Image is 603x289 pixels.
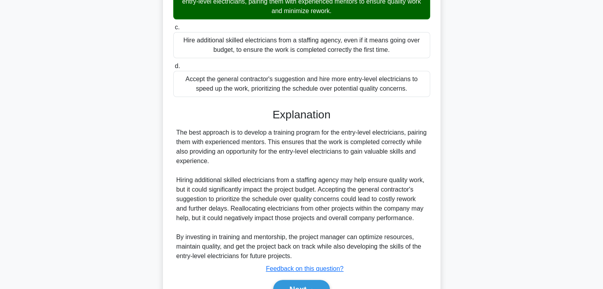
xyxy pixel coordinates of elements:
[178,108,425,122] h3: Explanation
[266,265,344,272] a: Feedback on this question?
[175,63,180,69] span: d.
[173,71,430,97] div: Accept the general contractor's suggestion and hire more entry-level electricians to speed up the...
[173,32,430,58] div: Hire additional skilled electricians from a staffing agency, even if it means going over budget, ...
[175,24,180,30] span: c.
[176,128,427,261] div: The best approach is to develop a training program for the entry-level electricians, pairing them...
